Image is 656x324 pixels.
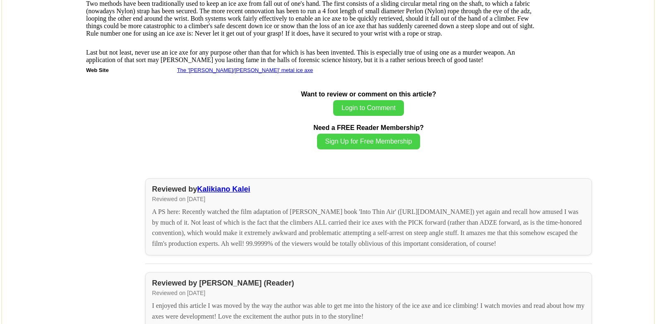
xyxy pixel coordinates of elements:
a: Login to Comment [333,105,404,111]
div: A PS here: Recently watched the film adaptation of [PERSON_NAME] book 'Into Thin Air' ([URL][DOMA... [152,206,585,249]
div: I enjoyed this article I was moved by the way the author was able to get me into the history of t... [152,300,585,322]
a: Kalikiano Kalei [197,185,250,193]
a: The '[PERSON_NAME]/[PERSON_NAME]' metal ice axe [177,67,313,73]
div: Reviewed by [PERSON_NAME] (Reader) [152,279,585,288]
a: Sign Up for Free Membership [317,139,421,145]
button: Login to Comment [333,100,404,116]
div: Reviewed by [152,185,585,194]
b: Need a FREE Reader Membership? [313,124,424,131]
div: Reviewed on [DATE] [152,196,585,202]
span: Last but not least, never use an ice axe for any purpose other than that for which is has been in... [86,49,515,63]
font: Web Site [86,67,109,73]
b: Want to review or comment on this article? [301,91,436,98]
button: Sign Up for Free Membership [317,134,421,149]
div: Reviewed on [DATE] [152,290,585,296]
